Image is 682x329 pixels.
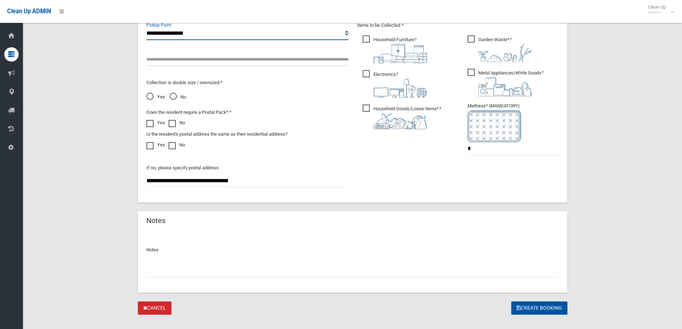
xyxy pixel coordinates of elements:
[7,8,51,15] span: Clean Up ADMIN
[373,113,427,129] img: b13cc3517677393f34c0a387616ef184.png
[648,10,666,15] small: Admin
[468,35,532,62] span: Garden Waste*
[146,130,287,139] label: Is the resident's postal address the same as their residential address?
[644,4,673,15] span: Clean Up
[146,164,219,172] label: If no, please specify postal address
[357,21,559,30] p: Items to be Collected *
[146,246,559,254] p: Notes
[170,93,186,101] span: No
[373,37,427,63] i: ?
[373,106,441,129] i: ?
[468,110,521,142] img: e7408bece873d2c1783593a074e5cb2f.png
[478,37,532,62] i: ?
[363,105,441,129] span: Household Goods/Loose Items*
[373,44,427,63] img: aa9efdbe659d29b613fca23ba79d85cb.png
[146,78,348,87] p: Collection is double size / oversized *
[138,214,174,228] header: Notes
[468,69,543,96] span: Metal Appliances/White Goods
[169,118,185,127] label: No
[146,108,232,117] label: Does the resident require a Postal Pack? *
[169,141,185,149] label: No
[363,70,427,98] span: Electronics
[478,77,532,96] img: 36c1b0289cb1767239cdd3de9e694f19.png
[478,70,543,96] i: ?
[468,103,559,142] span: Mattress* (MANDATORY)
[373,79,427,98] img: 394712a680b73dbc3d2a6a3a7ffe5a07.png
[363,35,427,63] span: Household Furniture
[146,93,165,101] span: Yes
[511,301,567,315] button: Create Booking
[373,72,427,98] i: ?
[146,118,165,127] label: Yes
[478,44,532,62] img: 4fd8a5c772b2c999c83690221e5242e0.png
[138,301,171,315] a: Cancel
[146,141,165,149] label: Yes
